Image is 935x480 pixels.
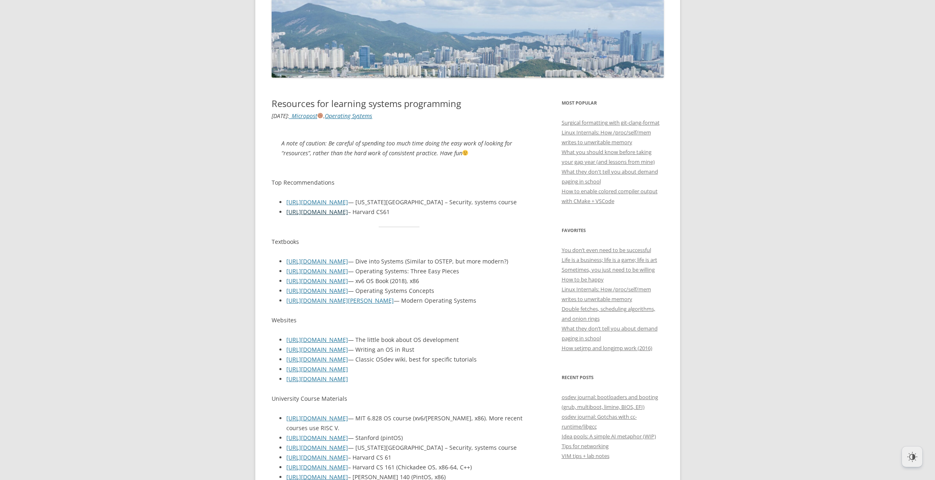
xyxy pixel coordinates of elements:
li: — The little book about OS development [286,335,527,345]
a: [URL][DOMAIN_NAME] [286,375,348,383]
h3: Recent Posts [562,373,664,382]
a: [URL][DOMAIN_NAME] [286,267,348,275]
a: Linux Internals: How /proc/self/mem writes to unwritable memory [562,129,651,146]
a: _Micropost [289,112,324,120]
a: What you should know before taking your gap year (and lessons from mine) [562,148,655,165]
a: [URL][DOMAIN_NAME] [286,336,348,344]
li: — Operating Systems: Three Easy Pieces [286,266,527,276]
li: — Operating Systems Concepts [286,286,527,296]
a: [URL][DOMAIN_NAME] [286,414,348,422]
time: [DATE] [272,112,288,120]
a: [URL][DOMAIN_NAME] [286,208,348,216]
a: [URL][DOMAIN_NAME] [286,365,348,373]
a: How to be happy [562,276,604,283]
a: [URL][DOMAIN_NAME] [286,444,348,451]
a: VIM tips + lab notes [562,452,609,460]
a: [URL][DOMAIN_NAME] [286,355,348,363]
a: Idea pools: A simple AI metaphor (WIP) [562,433,656,440]
a: [URL][DOMAIN_NAME] [286,277,348,285]
li: — Writing an OS in Rust [286,345,527,355]
li: — MIT 6.828 OS course (xv6/[PERSON_NAME], x86). More recent courses use RISC V. [286,413,527,433]
img: 🍪 [317,113,323,118]
a: How to enable colored compiler output with CMake + VSCode [562,188,658,205]
li: — [US_STATE][GEOGRAPHIC_DATA] – Security, systems course [286,197,527,207]
a: Sometimes, you just need to be willing [562,266,655,273]
a: [URL][DOMAIN_NAME] [286,434,348,442]
p: Websites [272,315,527,325]
li: – Harvard CS61 [286,207,527,217]
li: – Harvard CS 161 (Chickadee OS, x86-64, C++) [286,462,527,472]
a: Linux Internals: How /proc/self/mem writes to unwritable memory [562,286,651,303]
a: What they don't tell you about demand paging in school [562,168,658,185]
a: Operating Systems [325,112,372,120]
a: Tips for networking [562,442,609,450]
p: University Course Materials [272,394,527,404]
a: Surgical formatting with git-clang-format [562,119,660,126]
a: osdev journal: Gotchas with cc-runtime/libgcc [562,413,637,430]
p: Top Recommendations [272,178,527,188]
p: A note of caution: Be careful of spending too much time doing the easy work of looking for “resou... [281,138,517,158]
a: [URL][DOMAIN_NAME] [286,287,348,295]
i: : , [272,112,373,120]
h3: Most Popular [562,98,664,108]
li: — Modern Operating Systems [286,296,527,306]
h3: Favorites [562,225,664,235]
a: [URL][DOMAIN_NAME] [286,257,348,265]
a: Life is a business; life is a game; life is art [562,256,657,263]
a: What they don’t tell you about demand paging in school [562,325,658,342]
li: — Dive into Systems (Similar to OSTEP, but more modern?) [286,257,527,266]
li: — xv6 OS Book (2018), x86 [286,276,527,286]
a: Double fetches, scheduling algorithms, and onion rings [562,305,655,322]
li: — Classic OSdev wiki, best for specific tutorials [286,355,527,364]
a: [URL][DOMAIN_NAME] [286,463,348,471]
a: [URL][DOMAIN_NAME][PERSON_NAME] [286,297,394,304]
a: osdev journal: bootloaders and booting (grub, multiboot, limine, BIOS, EFI) [562,393,658,411]
a: [URL][DOMAIN_NAME] [286,346,348,353]
a: How setjmp and longjmp work (2016) [562,344,652,352]
li: – Harvard CS 61 [286,453,527,462]
li: — [US_STATE][GEOGRAPHIC_DATA] – Security, systems course [286,443,527,453]
p: Textbooks [272,237,527,247]
a: [URL][DOMAIN_NAME] [286,198,348,206]
li: — Stanford (pintOS) [286,433,527,443]
h1: Resources for learning systems programming [272,98,527,109]
a: [URL][DOMAIN_NAME] [286,453,348,461]
a: You don’t even need to be successful [562,246,651,254]
img: 🙂 [462,150,468,156]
